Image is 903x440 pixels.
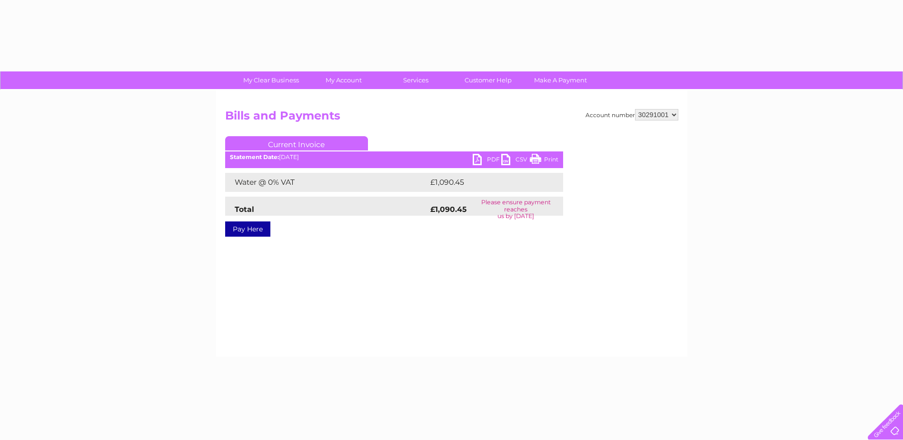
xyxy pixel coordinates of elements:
[377,71,455,89] a: Services
[225,136,368,150] a: Current Invoice
[304,71,383,89] a: My Account
[225,221,270,237] a: Pay Here
[585,109,678,120] div: Account number
[473,154,501,168] a: PDF
[225,154,563,160] div: [DATE]
[225,173,428,192] td: Water @ 0% VAT
[469,197,563,222] td: Please ensure payment reaches us by [DATE]
[230,153,279,160] b: Statement Date:
[235,205,254,214] strong: Total
[428,173,548,192] td: £1,090.45
[521,71,600,89] a: Make A Payment
[430,205,466,214] strong: £1,090.45
[501,154,530,168] a: CSV
[530,154,558,168] a: Print
[449,71,527,89] a: Customer Help
[225,109,678,127] h2: Bills and Payments
[232,71,310,89] a: My Clear Business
